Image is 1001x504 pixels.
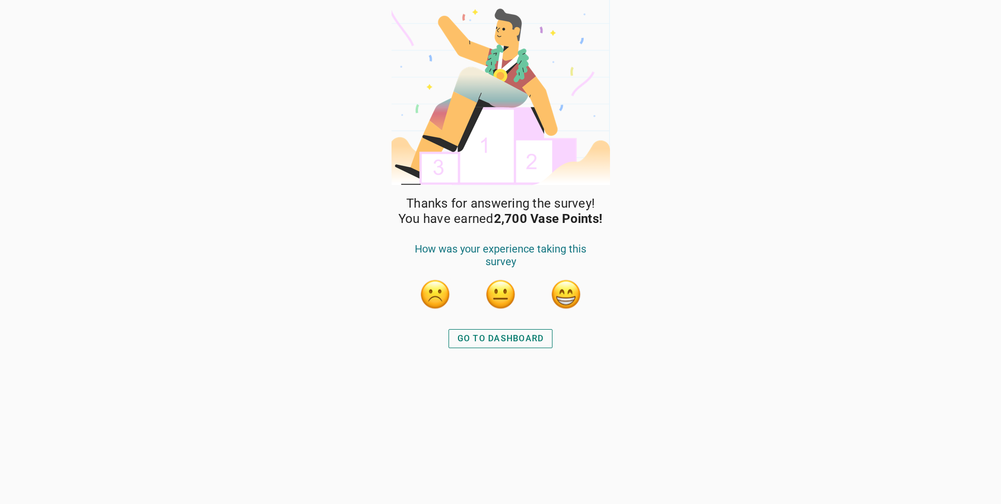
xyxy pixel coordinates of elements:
div: How was your experience taking this survey [403,242,599,278]
button: GO TO DASHBOARD [449,329,553,348]
strong: 2,700 Vase Points! [494,211,603,226]
span: Thanks for answering the survey! [406,196,595,211]
div: GO TO DASHBOARD [457,332,544,345]
span: You have earned [398,211,603,227]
